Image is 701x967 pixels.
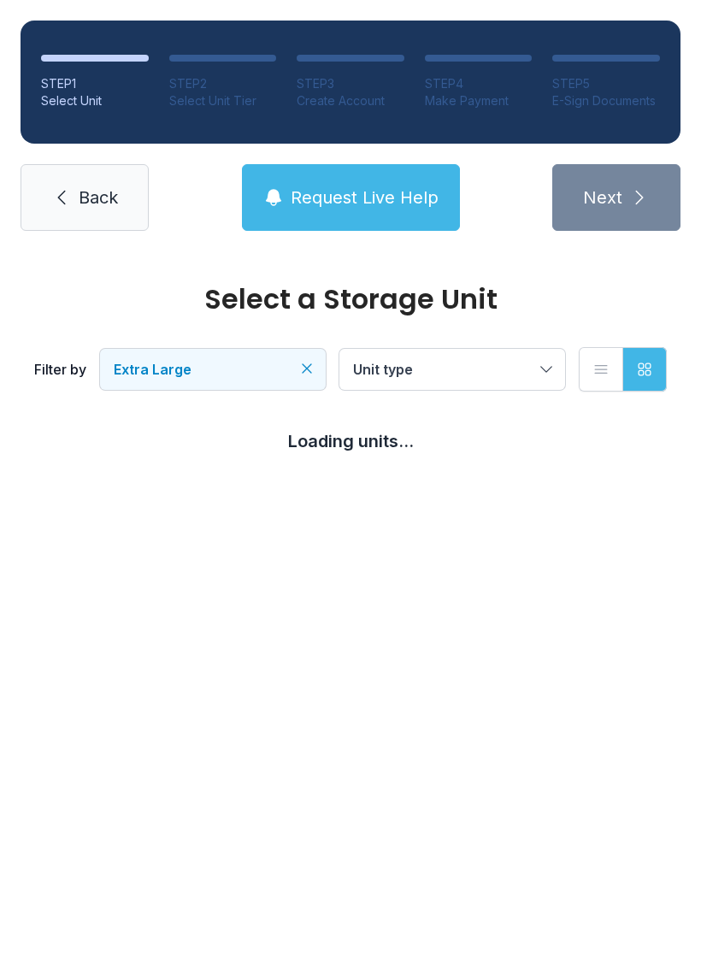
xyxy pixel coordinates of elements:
[425,75,533,92] div: STEP 4
[339,349,565,390] button: Unit type
[425,92,533,109] div: Make Payment
[291,186,439,209] span: Request Live Help
[298,360,315,377] button: Clear filters
[583,186,622,209] span: Next
[41,75,149,92] div: STEP 1
[41,92,149,109] div: Select Unit
[297,92,404,109] div: Create Account
[34,286,667,313] div: Select a Storage Unit
[114,361,191,378] span: Extra Large
[34,359,86,380] div: Filter by
[552,92,660,109] div: E-Sign Documents
[353,361,413,378] span: Unit type
[34,429,667,453] div: Loading units...
[100,349,326,390] button: Extra Large
[79,186,118,209] span: Back
[169,75,277,92] div: STEP 2
[169,92,277,109] div: Select Unit Tier
[297,75,404,92] div: STEP 3
[552,75,660,92] div: STEP 5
